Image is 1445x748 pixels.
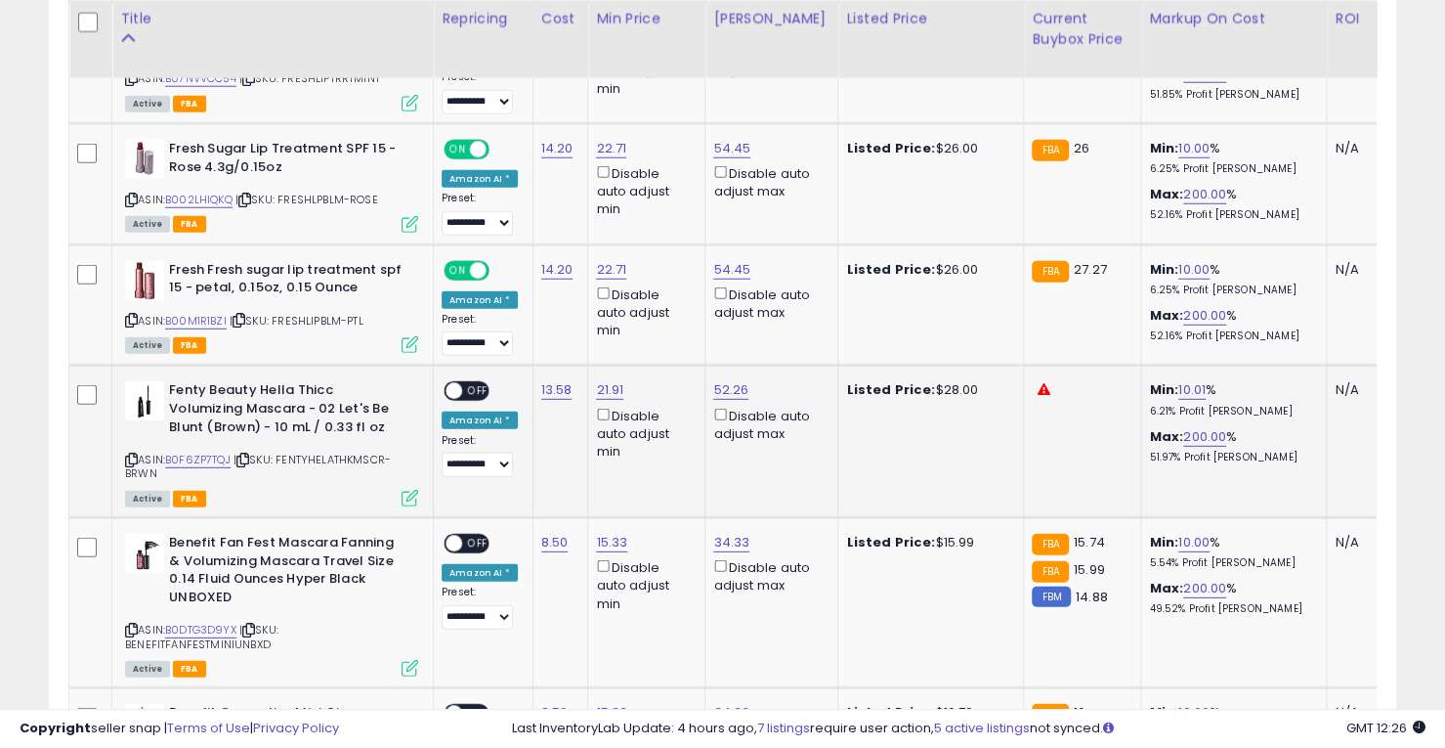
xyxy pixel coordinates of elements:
a: 14.20 [541,260,574,280]
div: % [1149,140,1311,176]
img: 31Q3ZABk8jL._SL40_.jpg [125,140,164,179]
a: B00M1R1BZI [165,313,227,330]
div: Disable auto adjust min [596,284,690,340]
div: $26.00 [846,261,1008,279]
div: % [1149,307,1311,343]
div: N/A [1335,534,1399,551]
div: Amazon AI * [442,412,518,429]
img: 21v2LswzQhL._SL40_.jpg [125,381,164,420]
span: FBA [173,337,206,354]
a: 54.45 [713,260,750,280]
a: 7 listings [757,719,810,737]
div: ROI [1335,9,1406,29]
img: 41Fh4asV1fL._SL40_.jpg [125,261,164,300]
p: 49.52% Profit [PERSON_NAME] [1149,602,1311,616]
div: ASIN: [125,19,418,110]
span: FBA [173,491,206,507]
div: Amazon AI * [442,170,518,188]
div: % [1149,261,1311,297]
div: Preset: [442,313,518,357]
span: ON [446,142,470,158]
div: % [1149,381,1311,418]
span: OFF [462,383,493,400]
span: OFF [462,536,493,552]
div: Cost [541,9,580,29]
div: ASIN: [125,534,418,675]
a: 200.00 [1183,306,1226,326]
a: Privacy Policy [253,719,339,737]
a: 10.00 [1178,260,1210,280]
div: Title [120,9,425,29]
a: 200.00 [1183,427,1226,447]
b: Listed Price: [846,260,935,279]
div: ASIN: [125,140,418,231]
span: All listings currently available for purchase on Amazon [125,491,170,507]
small: FBA [1032,534,1068,555]
div: Disable auto adjust max [713,162,823,200]
small: FBA [1032,561,1068,583]
div: % [1149,65,1311,101]
a: 15.33 [596,533,627,552]
img: 31NnVLFNubL._SL40_.jpg [125,534,164,573]
a: 21.91 [596,380,623,400]
p: 52.16% Profit [PERSON_NAME] [1149,330,1311,343]
div: Amazon AI * [442,291,518,309]
div: Disable auto adjust max [713,556,823,594]
small: FBA [1032,140,1068,161]
a: B0DTG3D9YX [165,622,236,638]
div: % [1149,534,1311,570]
span: 15.74 [1074,533,1105,551]
span: FBA [173,661,206,678]
div: Disable auto adjust min [596,556,690,613]
div: Disable auto adjust max [713,284,823,322]
small: FBA [1032,261,1068,283]
p: 6.25% Profit [PERSON_NAME] [1149,284,1311,297]
a: 8.50 [541,533,569,552]
a: 14.20 [541,139,574,158]
a: 200.00 [1183,579,1226,598]
a: 13.58 [541,380,573,400]
div: Repricing [442,9,525,29]
span: | SKU: FRESHLIPTRRTMINT [239,70,380,86]
b: Min: [1149,533,1178,551]
div: Min Price [596,9,697,29]
a: 10.00 [1178,533,1210,552]
span: 26 [1074,139,1089,157]
div: [PERSON_NAME] [713,9,829,29]
span: All listings currently available for purchase on Amazon [125,96,170,112]
p: 5.54% Profit [PERSON_NAME] [1149,556,1311,570]
div: N/A [1335,261,1399,279]
p: 51.85% Profit [PERSON_NAME] [1149,88,1311,102]
div: Preset: [442,586,518,630]
div: Listed Price [846,9,1015,29]
b: Min: [1149,260,1178,279]
b: Fenty Beauty Hella Thicc Volumizing Mascara - 02 Let's Be Blunt (Brown) - 10 mL / 0.33 fl oz [169,381,406,441]
b: Listed Price: [846,380,935,399]
div: $26.00 [846,140,1008,157]
div: $28.00 [846,381,1008,399]
b: Max: [1149,185,1183,203]
b: Benefit Fan Fest Mascara Fanning & Volumizing Mascara Travel Size 0.14 Fluid Ounces Hyper Black U... [169,534,406,611]
a: B07NVVCC54 [165,70,236,87]
span: FBA [173,216,206,233]
b: Max: [1149,427,1183,446]
span: FBA [173,96,206,112]
div: Markup on Cost [1149,9,1318,29]
span: 27.27 [1074,260,1107,279]
div: Preset: [442,70,518,114]
div: Current Buybox Price [1032,9,1132,50]
span: OFF [487,142,518,158]
b: Fresh Sugar Lip Treatment SPF 15 - Rose 4.3g/0.15oz [169,140,406,181]
div: ASIN: [125,381,418,505]
a: 22.71 [596,260,626,280]
span: | SKU: FRESHLPBLM-ROSE [235,192,378,207]
a: 10.00 [1178,139,1210,158]
div: Disable auto adjust max [713,405,823,443]
a: 200.00 [1183,185,1226,204]
div: % [1149,186,1311,222]
div: % [1149,580,1311,616]
span: 2025-08-15 12:26 GMT [1346,719,1425,737]
div: Last InventoryLab Update: 4 hours ago, require user action, not synced. [512,720,1425,738]
th: The percentage added to the cost of goods (COGS) that forms the calculator for Min & Max prices. [1141,1,1327,78]
b: Min: [1149,139,1178,157]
